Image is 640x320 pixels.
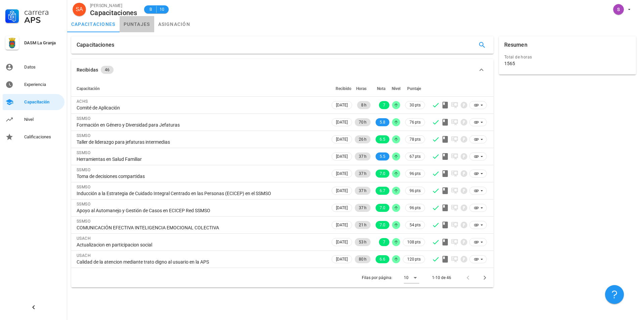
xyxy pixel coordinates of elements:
[372,81,391,97] th: Nota
[504,60,515,66] div: 1565
[336,187,348,194] span: [DATE]
[3,111,65,128] a: Nivel
[67,16,120,32] a: capacitaciones
[383,238,385,246] span: 7
[380,152,385,161] span: 5.5
[71,59,494,81] button: Recibidas 46
[410,153,421,160] span: 67 pts
[24,99,62,105] div: Capacitación
[359,118,367,126] span: 70 h
[77,133,90,138] span: SSMSO
[3,77,65,93] a: Experiencia
[77,66,98,74] div: Recibidas
[392,86,400,91] span: Nivel
[353,81,372,97] th: Horas
[359,135,367,143] span: 26 h
[336,170,348,177] span: [DATE]
[407,256,421,263] span: 120 pts
[90,9,137,16] div: Capacitaciones
[404,275,409,281] div: 10
[77,105,325,111] div: Comité de Aplicación
[77,173,325,179] div: Toma de decisiones compartidas
[336,221,348,229] span: [DATE]
[77,86,100,91] span: Capacitación
[380,221,385,229] span: 7.0
[77,122,325,128] div: Formación en Género y Diversidad para Jefaturas
[380,204,385,212] span: 7.0
[77,139,325,145] div: Taller de liderazgo para jefaturas intermedias
[359,238,367,246] span: 53 h
[336,136,348,143] span: [DATE]
[77,116,90,121] span: SSMSO
[77,202,90,207] span: SSMSO
[73,3,86,16] div: avatar
[77,225,325,231] div: COMUNICACIÓN EFECTIVA INTELIGENCIA EMOCIONAL COLECTIVA
[362,268,419,287] div: Filas por página:
[359,187,367,195] span: 37 h
[404,272,419,283] div: 10Filas por página:
[77,190,325,196] div: Inducción a la Estrategia de Cuidado Integral Centrado en las Personas (ECICEP) en el SSMSO
[336,256,348,263] span: [DATE]
[432,275,451,281] div: 1-10 de 46
[479,272,491,284] button: Página siguiente
[336,119,348,126] span: [DATE]
[24,117,62,122] div: Nivel
[377,86,385,91] span: Nota
[380,118,385,126] span: 5.8
[77,185,90,189] span: SSMSO
[77,259,325,265] div: Calidad de la atencion mediante trato digno al usuario en la APS
[77,156,325,162] div: Herramientas en Salud Familiar
[105,66,110,74] span: 46
[380,135,385,143] span: 6.5
[401,81,426,97] th: Puntaje
[407,86,421,91] span: Puntaje
[336,153,348,160] span: [DATE]
[410,136,421,143] span: 78 pts
[410,222,421,228] span: 54 pts
[77,36,114,54] div: Capacitaciones
[77,99,88,104] span: ACHS
[71,81,330,97] th: Capacitación
[504,54,631,60] div: Total de horas
[77,219,90,224] span: SSMSO
[3,59,65,75] a: Datos
[613,4,624,15] div: avatar
[77,150,90,155] span: SSMSO
[336,86,351,91] span: Recibido
[359,170,367,178] span: 37 h
[90,2,137,9] div: [PERSON_NAME]
[330,81,353,97] th: Recibido
[77,236,91,241] span: USACH
[410,187,421,194] span: 96 pts
[3,129,65,145] a: Calificaciones
[336,238,348,246] span: [DATE]
[77,208,325,214] div: Apoyo al Automanejo y Gestión de Casos en ECICEP Red SSMSO
[336,204,348,212] span: [DATE]
[359,152,367,161] span: 37 h
[359,255,367,263] span: 80 h
[383,101,385,109] span: 7
[77,168,90,172] span: SSMSO
[504,36,527,54] div: Resumen
[77,242,325,248] div: Actualizacion en participacion social
[148,6,154,13] span: B
[24,64,62,70] div: Datos
[24,134,62,140] div: Calificaciones
[361,101,367,109] span: 8 h
[410,204,421,211] span: 96 pts
[380,187,385,195] span: 6.7
[24,8,62,16] div: Carrera
[391,81,401,97] th: Nivel
[154,16,195,32] a: asignación
[24,16,62,24] div: APS
[336,101,348,109] span: [DATE]
[359,204,367,212] span: 37 h
[410,170,421,177] span: 96 pts
[380,255,385,263] span: 6.6
[76,3,83,16] span: SA
[410,102,421,108] span: 30 pts
[77,253,91,258] span: USACH
[410,119,421,126] span: 76 pts
[24,82,62,87] div: Experiencia
[159,6,165,13] span: 10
